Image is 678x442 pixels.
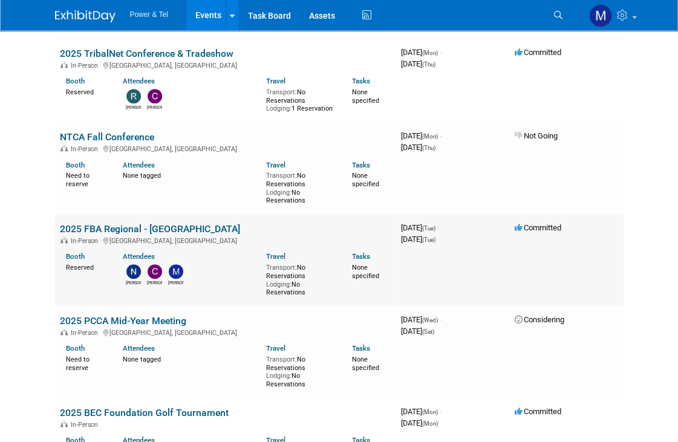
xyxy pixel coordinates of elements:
[123,252,155,261] a: Attendees
[266,344,285,353] a: Travel
[401,235,435,244] span: [DATE]
[440,407,442,416] span: -
[266,261,334,297] div: No Reservations No Reservations
[422,133,438,140] span: (Mon)
[66,252,85,261] a: Booth
[266,169,334,205] div: No Reservations No Reservations
[66,261,105,272] div: Reserved
[60,235,391,245] div: [GEOGRAPHIC_DATA], [GEOGRAPHIC_DATA]
[147,279,162,286] div: Chad Smith
[55,10,116,22] img: ExhibitDay
[422,328,434,335] span: (Sat)
[440,131,442,140] span: -
[126,103,141,111] div: Robin Mayne
[148,89,162,103] img: Chad Smith
[123,353,257,364] div: None tagged
[352,344,370,353] a: Tasks
[71,62,102,70] span: In-Person
[352,161,370,169] a: Tasks
[352,172,379,188] span: None specified
[126,89,141,103] img: Robin Mayne
[515,48,561,57] span: Committed
[401,131,442,140] span: [DATE]
[60,237,68,243] img: In-Person Event
[515,407,561,416] span: Committed
[66,353,105,372] div: Need to reserve
[352,77,370,85] a: Tasks
[266,353,334,389] div: No Reservations No Reservations
[168,279,183,286] div: Mike Melnick
[60,421,68,427] img: In-Person Event
[266,105,292,112] span: Lodging:
[515,315,564,324] span: Considering
[401,327,434,336] span: [DATE]
[266,372,292,380] span: Lodging:
[60,145,68,151] img: In-Person Event
[515,223,561,232] span: Committed
[422,145,435,151] span: (Thu)
[123,161,155,169] a: Attendees
[60,60,391,70] div: [GEOGRAPHIC_DATA], [GEOGRAPHIC_DATA]
[401,48,442,57] span: [DATE]
[515,131,558,140] span: Not Going
[589,4,612,27] img: Madalyn Bobbitt
[352,264,379,280] span: None specified
[66,86,105,97] div: Reserved
[440,315,442,324] span: -
[401,418,438,427] span: [DATE]
[422,409,438,415] span: (Mon)
[123,77,155,85] a: Attendees
[148,264,162,279] img: Chad Smith
[266,172,297,180] span: Transport:
[401,223,439,232] span: [DATE]
[130,10,168,19] span: Power & Tel
[422,61,435,68] span: (Thu)
[66,161,85,169] a: Booth
[440,48,442,57] span: -
[422,420,438,427] span: (Mon)
[352,88,379,105] span: None specified
[401,407,442,416] span: [DATE]
[401,315,442,324] span: [DATE]
[60,315,186,327] a: 2025 PCCA Mid-Year Meeting
[266,189,292,197] span: Lodging:
[60,143,391,153] div: [GEOGRAPHIC_DATA], [GEOGRAPHIC_DATA]
[71,237,102,245] span: In-Person
[422,236,435,243] span: (Tue)
[123,169,257,180] div: None tagged
[71,145,102,153] span: In-Person
[60,131,154,143] a: NTCA Fall Conference
[71,329,102,337] span: In-Person
[71,421,102,429] span: In-Person
[266,88,297,96] span: Transport:
[169,264,183,279] img: Mike Melnick
[60,327,391,337] div: [GEOGRAPHIC_DATA], [GEOGRAPHIC_DATA]
[147,103,162,111] div: Chad Smith
[352,356,379,372] span: None specified
[60,62,68,68] img: In-Person Event
[266,356,297,363] span: Transport:
[266,161,285,169] a: Travel
[126,279,141,286] div: Nate Derbyshire
[266,86,334,113] div: No Reservations 1 Reservation
[352,252,370,261] a: Tasks
[422,50,438,56] span: (Mon)
[401,59,435,68] span: [DATE]
[266,252,285,261] a: Travel
[437,223,439,232] span: -
[123,344,155,353] a: Attendees
[60,329,68,335] img: In-Person Event
[60,407,229,418] a: 2025 BEC Foundation Golf Tournament
[401,143,435,152] span: [DATE]
[66,77,85,85] a: Booth
[266,281,292,288] span: Lodging:
[60,48,233,59] a: 2025 TribalNet Conference & Tradeshow
[66,169,105,188] div: Need to reserve
[422,225,435,232] span: (Tue)
[266,264,297,271] span: Transport:
[66,344,85,353] a: Booth
[266,77,285,85] a: Travel
[60,223,240,235] a: 2025 FBA Regional - [GEOGRAPHIC_DATA]
[126,264,141,279] img: Nate Derbyshire
[422,317,438,323] span: (Wed)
